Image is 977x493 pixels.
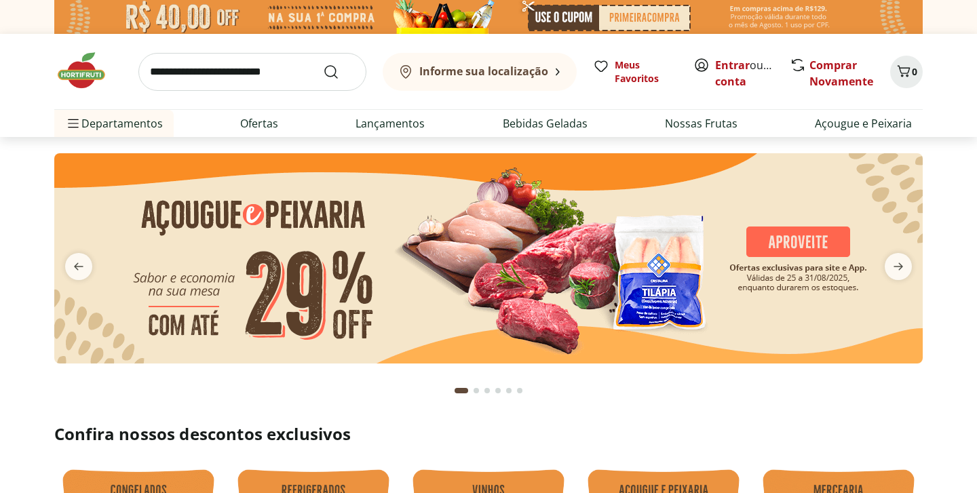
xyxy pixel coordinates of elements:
[54,423,923,445] h2: Confira nossos descontos exclusivos
[240,115,278,132] a: Ofertas
[874,253,923,280] button: next
[715,57,775,90] span: ou
[665,115,737,132] a: Nossas Frutas
[715,58,790,89] a: Criar conta
[493,374,503,407] button: Go to page 4 from fs-carousel
[809,58,873,89] a: Comprar Novamente
[593,58,677,85] a: Meus Favoritos
[323,64,356,80] button: Submit Search
[615,58,677,85] span: Meus Favoritos
[503,115,588,132] a: Bebidas Geladas
[54,153,923,363] img: açougue
[452,374,471,407] button: Current page from fs-carousel
[65,107,163,140] span: Departamentos
[715,58,750,73] a: Entrar
[471,374,482,407] button: Go to page 2 from fs-carousel
[890,56,923,88] button: Carrinho
[815,115,912,132] a: Açougue e Peixaria
[138,53,366,91] input: search
[514,374,525,407] button: Go to page 6 from fs-carousel
[912,65,917,78] span: 0
[503,374,514,407] button: Go to page 5 from fs-carousel
[54,50,122,91] img: Hortifruti
[482,374,493,407] button: Go to page 3 from fs-carousel
[383,53,577,91] button: Informe sua localização
[65,107,81,140] button: Menu
[419,64,548,79] b: Informe sua localização
[356,115,425,132] a: Lançamentos
[54,253,103,280] button: previous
